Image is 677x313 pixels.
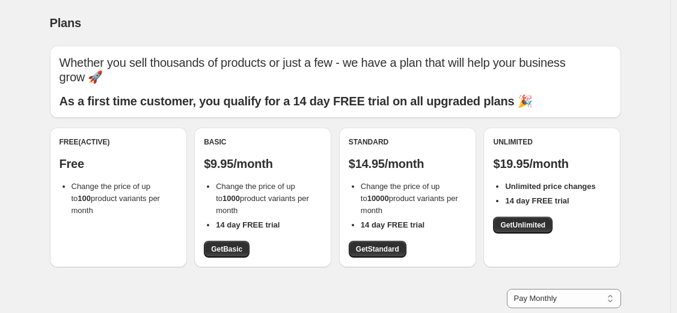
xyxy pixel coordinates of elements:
[505,182,595,191] b: Unlimited price changes
[222,194,240,203] b: 1000
[361,220,424,229] b: 14 day FREE trial
[500,220,545,230] span: Get Unlimited
[216,182,309,215] span: Change the price of up to product variants per month
[216,220,280,229] b: 14 day FREE trial
[349,137,467,147] div: Standard
[78,194,91,203] b: 100
[50,16,81,29] span: Plans
[361,182,458,215] span: Change the price of up to product variants per month
[505,196,569,205] b: 14 day FREE trial
[367,194,389,203] b: 10000
[60,95,533,108] b: As a first time customer, you qualify for a 14 day FREE trial on all upgraded plans 🎉
[60,156,177,171] p: Free
[493,217,553,234] a: GetUnlimited
[211,244,242,254] span: Get Basic
[493,156,611,171] p: $19.95/month
[356,244,399,254] span: Get Standard
[204,241,250,258] a: GetBasic
[60,137,177,147] div: Free (Active)
[493,137,611,147] div: Unlimited
[72,182,160,215] span: Change the price of up to product variants per month
[60,55,611,84] p: Whether you sell thousands of products or just a few - we have a plan that will help your busines...
[349,156,467,171] p: $14.95/month
[204,156,322,171] p: $9.95/month
[204,137,322,147] div: Basic
[349,241,406,258] a: GetStandard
